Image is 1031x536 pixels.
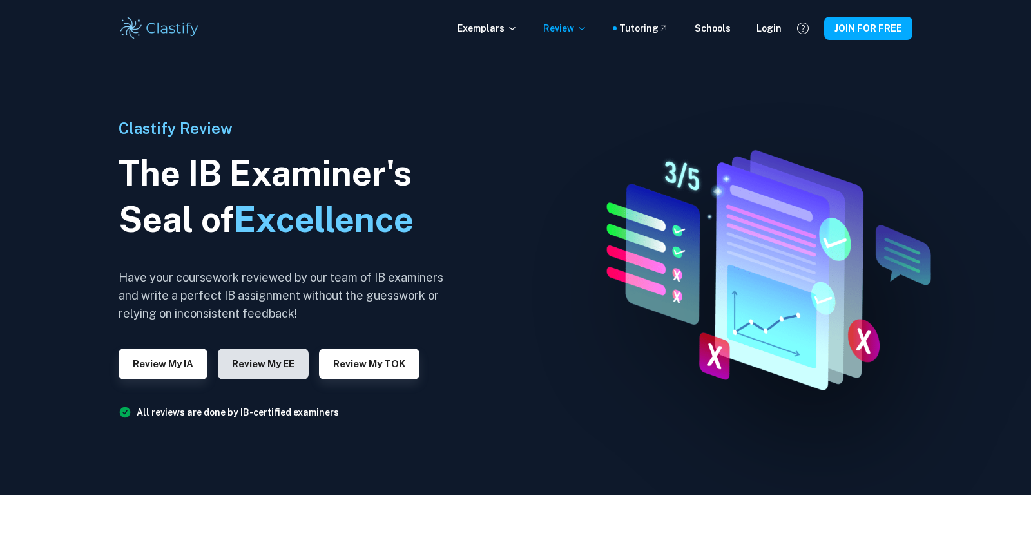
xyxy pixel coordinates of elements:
[575,139,949,396] img: IA Review hero
[119,150,454,243] h1: The IB Examiner's Seal of
[119,269,454,323] h6: Have your coursework reviewed by our team of IB examiners and write a perfect IB assignment witho...
[119,117,454,140] h6: Clastify Review
[619,21,669,35] a: Tutoring
[756,21,782,35] a: Login
[543,21,587,35] p: Review
[458,21,517,35] p: Exemplars
[319,349,419,379] button: Review my TOK
[792,17,814,39] button: Help and Feedback
[234,199,414,240] span: Excellence
[137,407,339,417] a: All reviews are done by IB-certified examiners
[695,21,731,35] a: Schools
[218,349,309,379] button: Review my EE
[824,17,912,40] button: JOIN FOR FREE
[119,15,200,41] img: Clastify logo
[119,349,207,379] button: Review my IA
